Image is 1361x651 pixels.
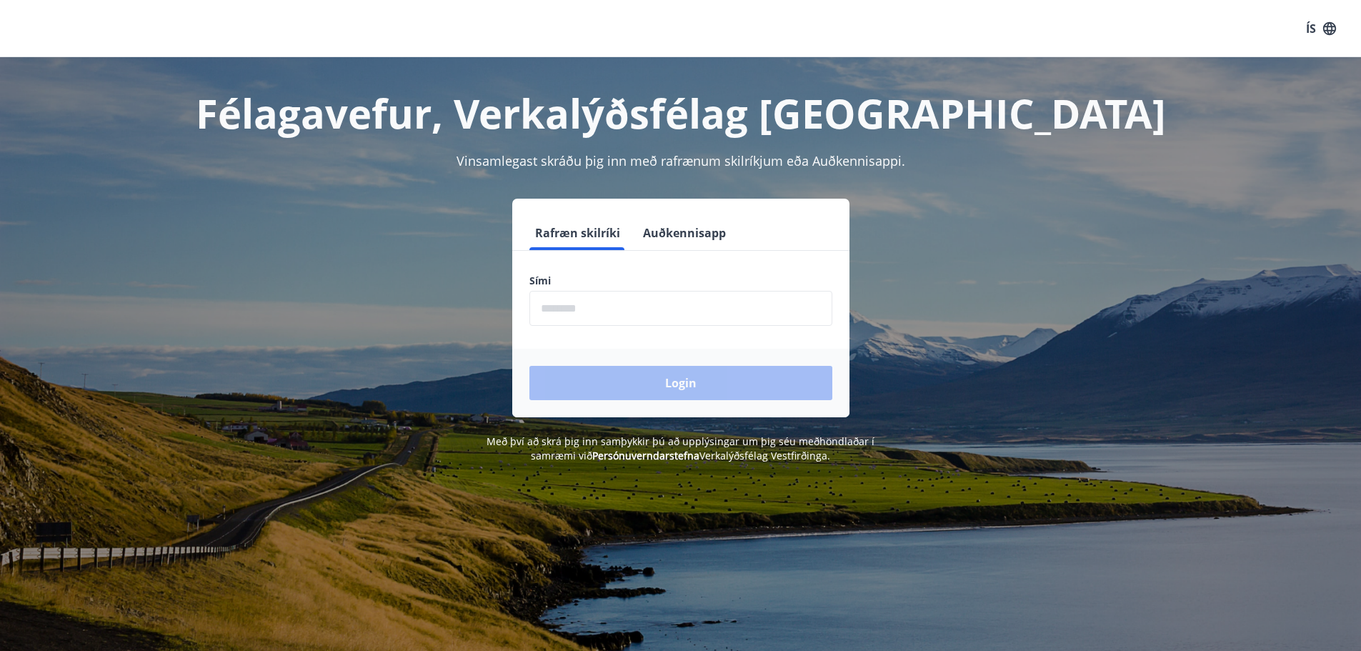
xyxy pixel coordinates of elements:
label: Sími [529,274,832,288]
button: Auðkennisapp [637,216,732,250]
span: Vinsamlegast skráðu þig inn með rafrænum skilríkjum eða Auðkennisappi. [457,152,905,169]
button: ÍS [1298,16,1344,41]
a: Persónuverndarstefna [592,449,699,462]
button: Rafræn skilríki [529,216,626,250]
h1: Félagavefur, Verkalýðsfélag [GEOGRAPHIC_DATA] [184,86,1178,140]
span: Með því að skrá þig inn samþykkir þú að upplýsingar um þig séu meðhöndlaðar í samræmi við Verkalý... [487,434,874,462]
